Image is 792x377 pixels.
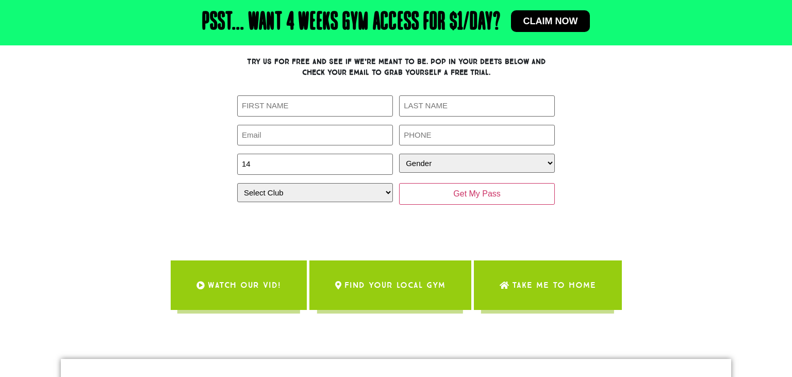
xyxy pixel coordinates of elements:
input: FIRST NAME [237,95,393,117]
span: Claim now [523,17,578,26]
span: WATCH OUR VID! [208,271,281,300]
input: Get My Pass [399,183,555,205]
input: Email [237,125,393,146]
input: PHONE [399,125,555,146]
span: Find Your Local Gym [344,271,445,300]
h1: The IfeelGood Free Gym Trial [169,31,623,46]
a: Find Your Local Gym [309,260,471,310]
a: Claim now [511,10,590,32]
h2: Psst... Want 4 weeks gym access for $1/day? [202,10,501,35]
input: LAST NAME [399,95,555,117]
span: Take me to Home [512,271,596,300]
input: AGE [237,154,393,175]
a: WATCH OUR VID! [171,260,307,310]
a: Take me to Home [474,260,622,310]
h3: Try us for free and see if we’re meant to be. Pop in your deets below and check your email to gra... [237,56,555,78]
